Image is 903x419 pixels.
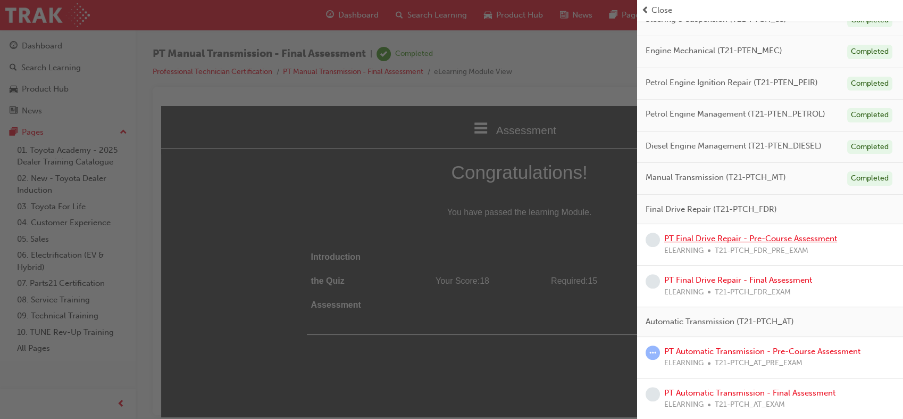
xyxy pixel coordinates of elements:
[646,77,818,89] span: Petrol Engine Ignition Repair (T21-PTEN_PEIR)
[847,108,892,122] div: Completed
[646,140,822,152] span: Diesel Engine Management (T21-PTEN_DIESEL)
[715,399,785,411] span: T21-PTCH_AT_EXAM
[646,171,786,184] span: Manual Transmission (T21-PTCH_MT)
[715,245,808,257] span: T21-PTCH_FDR_PRE_EXAM
[651,4,672,17] span: Close
[664,347,860,356] a: PT Automatic Transmission - Pre-Course Assessment
[274,170,328,179] span: Your Score: 18
[646,316,794,328] span: Automatic Transmission (T21-PTCH_AT)
[715,357,802,369] span: T21-PTCH_AT_PRE_EXAM
[664,357,704,369] span: ELEARNING
[664,388,835,398] a: PT Automatic Transmission - Final Assessment
[646,45,782,57] span: Engine Mechanical (T21-PTEN_MEC)
[641,4,649,17] span: prev-icon
[646,346,660,360] span: learningRecordVerb_ATTEMPT-icon
[664,399,704,411] span: ELEARNING
[847,45,892,59] div: Completed
[146,139,255,163] td: Introduction
[664,245,704,257] span: ELEARNING
[146,51,571,82] span: Congratulations!
[646,274,660,289] span: learningRecordVerb_NONE-icon
[390,170,436,179] span: Required: 15
[492,192,567,207] div: Complete
[146,99,571,114] span: You have passed the learning Module.
[664,275,812,285] a: PT Final Drive Repair - Final Assessment
[146,187,255,211] td: Assessment
[847,171,892,186] div: Completed
[847,140,892,154] div: Completed
[646,108,825,120] span: Petrol Engine Management (T21-PTEN_PETROL)
[664,286,704,299] span: ELEARNING
[646,233,660,247] span: learningRecordVerb_NONE-icon
[646,203,777,216] span: Final Drive Repair (T21-PTCH_FDR)
[646,387,660,401] span: learningRecordVerb_NONE-icon
[335,18,395,30] span: Assessment
[492,168,567,183] div: Passed
[715,286,791,299] span: T21-PTCH_FDR_EXAM
[847,77,892,91] div: Completed
[146,163,255,187] td: the Quiz
[492,144,567,159] div: Complete
[664,234,837,243] a: PT Final Drive Repair - Pre-Course Assessment
[641,4,899,17] button: prev-iconClose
